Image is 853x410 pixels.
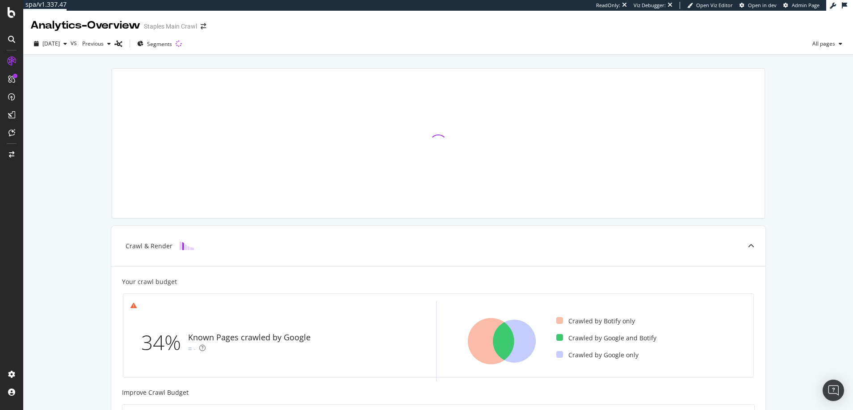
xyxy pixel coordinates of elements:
div: Crawl & Render [126,242,172,251]
div: Known Pages crawled by Google [188,332,311,343]
a: Open in dev [740,2,777,9]
span: Open in dev [748,2,777,8]
button: [DATE] [30,37,71,51]
div: Crawled by Google and Botify [556,334,656,343]
a: Admin Page [783,2,819,9]
span: Admin Page [792,2,819,8]
span: All pages [809,40,835,47]
button: All pages [809,37,846,51]
div: arrow-right-arrow-left [201,23,206,29]
div: Open Intercom Messenger [823,380,844,401]
div: Analytics - Overview [30,18,140,33]
div: - [193,344,196,353]
img: Equal [188,347,192,350]
div: 34% [141,328,188,357]
div: Crawled by Botify only [556,317,635,326]
span: 2025 Aug. 8th [42,40,60,47]
span: vs [71,38,79,47]
div: Crawled by Google only [556,351,639,360]
span: Previous [79,40,104,47]
div: Staples Main Crawl [144,22,197,31]
span: Open Viz Editor [696,2,733,8]
button: Segments [134,37,176,51]
div: ReadOnly: [596,2,620,9]
button: Previous [79,37,114,51]
div: Your crawl budget [122,277,177,286]
div: Improve Crawl Budget [122,388,755,397]
div: Viz Debugger: [634,2,666,9]
a: Open Viz Editor [687,2,733,9]
img: block-icon [180,242,194,250]
span: Segments [147,40,172,48]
